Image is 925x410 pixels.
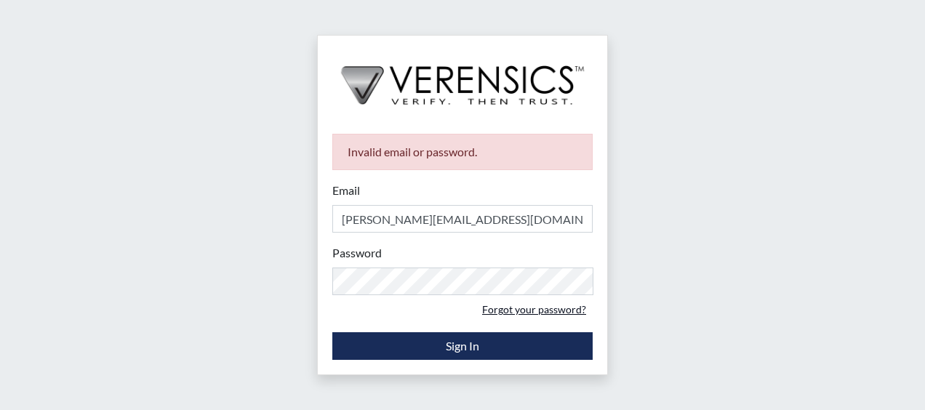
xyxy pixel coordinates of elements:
[332,134,593,170] div: Invalid email or password.
[332,332,593,360] button: Sign In
[476,298,593,321] a: Forgot your password?
[332,244,382,262] label: Password
[332,182,360,199] label: Email
[318,36,607,120] img: logo-wide-black.2aad4157.png
[332,205,593,233] input: Email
